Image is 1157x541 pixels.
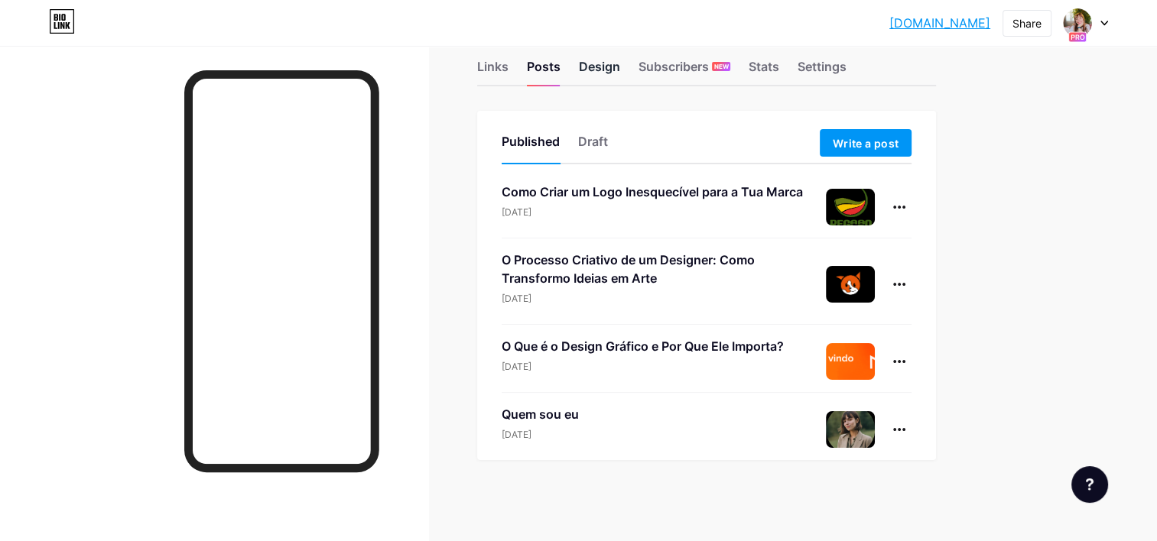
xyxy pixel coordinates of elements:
[749,57,779,85] div: Stats
[889,14,990,32] a: [DOMAIN_NAME]
[502,132,560,160] div: Published
[826,266,875,303] img: O Processo Criativo de um Designer: Como Transformo Ideias em Arte
[502,251,826,287] div: O Processo Criativo de um Designer: Como Transformo Ideias em Arte
[826,189,875,225] img: Como Criar um Logo Inesquecível para a Tua Marca
[826,411,875,448] img: Quem sou eu
[639,57,730,85] div: Subscribers
[579,57,620,85] div: Design
[527,57,561,85] div: Posts
[820,129,912,157] button: Write a post
[502,360,784,374] div: [DATE]
[798,57,847,85] div: Settings
[714,62,729,71] span: NEW
[826,343,875,380] img: O Que é o Design Gráfico e Por Que Ele Importa?
[833,137,899,150] span: Write a post
[502,206,803,219] div: [DATE]
[502,337,784,355] div: O Que é o Design Gráfico e Por Que Ele Importa?
[477,57,509,85] div: Links
[1012,15,1042,31] div: Share
[1063,8,1092,37] img: jmdesignpt
[578,132,608,160] div: Draft
[502,292,826,306] div: [DATE]
[502,405,579,423] div: Quem sou eu
[502,183,803,201] div: Como Criar um Logo Inesquecível para a Tua Marca
[502,428,579,442] div: [DATE]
